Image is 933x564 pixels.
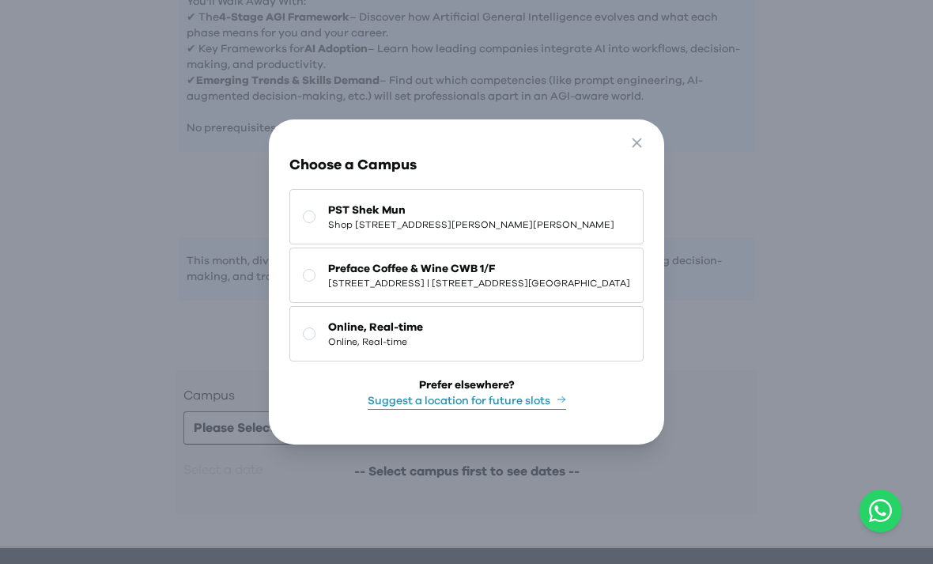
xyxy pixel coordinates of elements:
[328,320,423,335] span: Online, Real-time
[328,335,423,348] span: Online, Real-time
[328,277,630,290] span: [STREET_ADDRESS] | [STREET_ADDRESS][GEOGRAPHIC_DATA]
[368,393,566,410] button: Suggest a location for future slots
[328,261,630,277] span: Preface Coffee & Wine CWB 1/F
[289,306,644,361] button: Online, Real-timeOnline, Real-time
[328,218,614,231] span: Shop [STREET_ADDRESS][PERSON_NAME][PERSON_NAME]
[328,203,614,218] span: PST Shek Mun
[419,377,515,393] div: Prefer elsewhere?
[289,189,644,244] button: PST Shek MunShop [STREET_ADDRESS][PERSON_NAME][PERSON_NAME]
[289,154,644,176] h3: Choose a Campus
[289,248,644,303] button: Preface Coffee & Wine CWB 1/F[STREET_ADDRESS] | [STREET_ADDRESS][GEOGRAPHIC_DATA]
